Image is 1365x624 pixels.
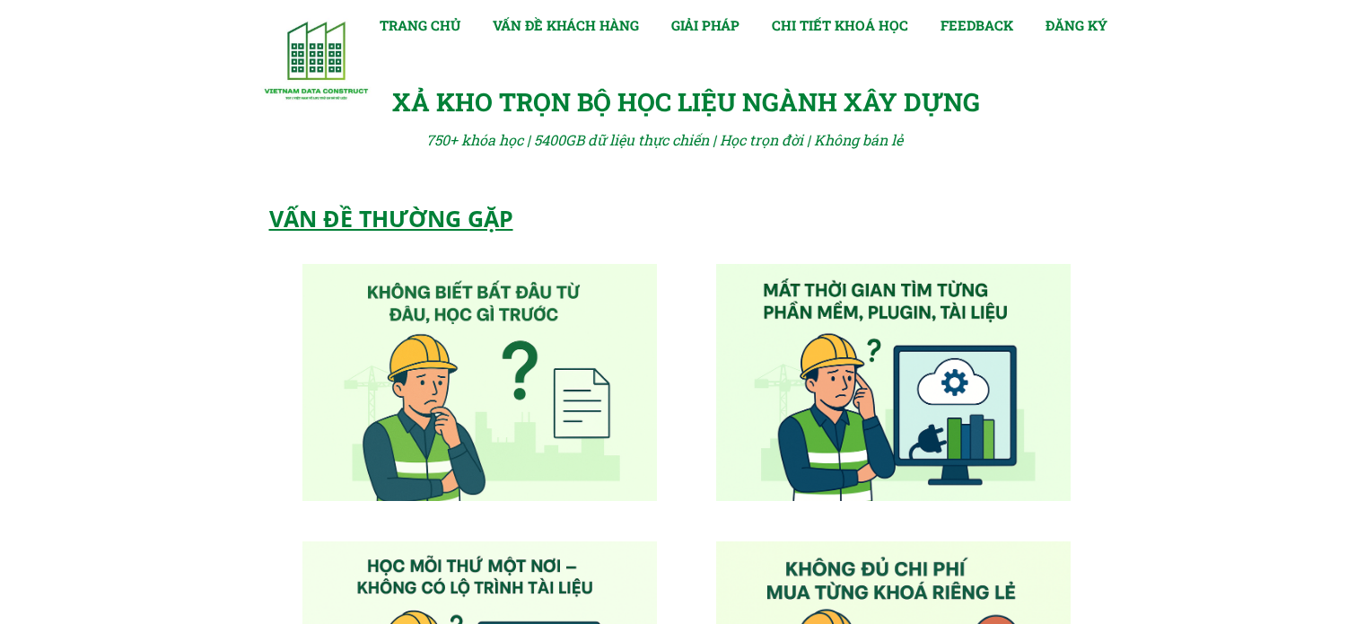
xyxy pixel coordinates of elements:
[1046,14,1107,36] a: ĐĂNG KÝ
[269,200,691,236] div: VẤN ĐỀ THƯỜNG GẶP
[380,14,460,36] a: TRANG CHỦ
[493,14,639,36] a: VẤN ĐỀ KHÁCH HÀNG
[426,128,928,152] div: 750+ khóa học | 5400GB dữ liệu thực chiến | Học trọn đời | Không bán lẻ
[772,14,908,36] a: CHI TIẾT KHOÁ HỌC
[941,14,1013,36] a: FEEDBACK
[392,83,993,123] div: XẢ KHO TRỌN BỘ HỌC LIỆU NGÀNH XÂY DỰNG
[671,14,739,36] a: GIẢI PHÁP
